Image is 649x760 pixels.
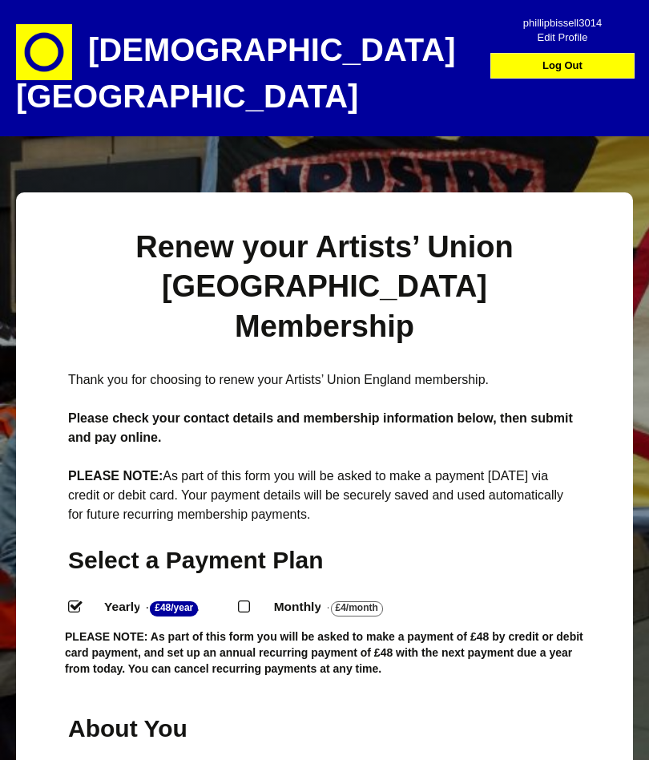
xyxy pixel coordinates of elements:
[68,228,581,346] h1: Renew your Artists’ Union [GEOGRAPHIC_DATA] Membership
[68,713,222,744] h2: About You
[506,25,619,39] span: Edit Profile
[68,467,581,524] p: As part of this form you will be asked to make a payment [DATE] via credit or debit card. Your pa...
[150,601,198,616] strong: £48/Year
[260,596,423,619] label: Monthly - .
[494,54,631,78] a: Log Out
[90,596,238,619] label: Yearly - .
[68,411,573,444] strong: Please check your contact details and membership information below, then submit and pay online.
[68,547,324,573] span: Select a Payment Plan
[68,469,163,483] strong: PLEASE NOTE:
[16,24,72,80] img: circle-e1448293145835.png
[331,601,383,616] strong: £4/Month
[506,10,619,25] span: phillipbissell3014
[68,370,581,390] p: Thank you for choosing to renew your Artists’ Union England membership.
